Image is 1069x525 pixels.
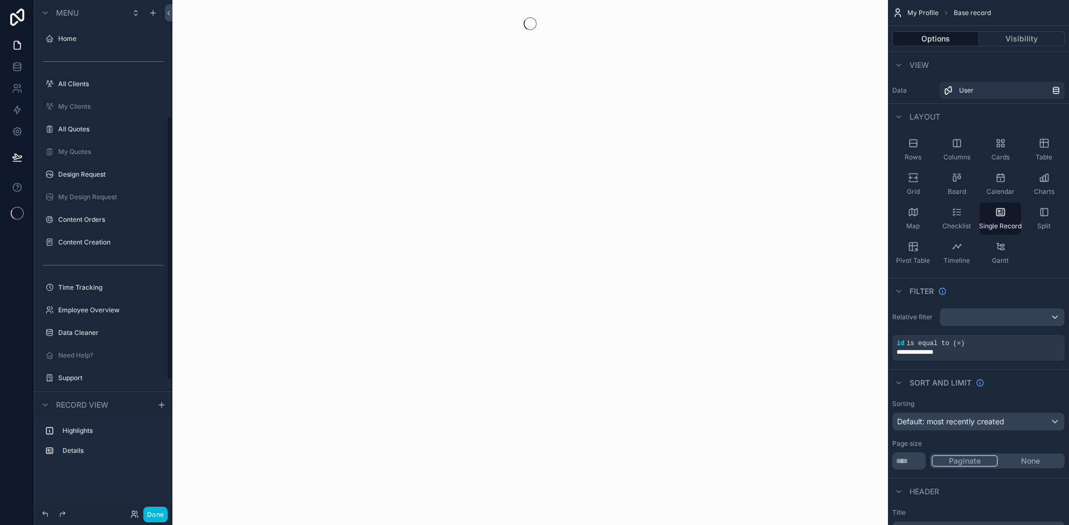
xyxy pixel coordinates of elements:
[980,168,1021,200] button: Calendar
[58,238,159,247] label: Content Creation
[1036,153,1052,162] span: Table
[987,187,1015,196] span: Calendar
[58,170,159,179] label: Design Request
[56,8,79,18] span: Menu
[979,31,1065,46] button: Visibility
[892,400,914,408] label: Sorting
[892,439,922,448] label: Page size
[1023,134,1065,166] button: Table
[58,102,159,111] label: My Clients
[905,153,921,162] span: Rows
[992,256,1009,265] span: Gantt
[948,187,966,196] span: Board
[936,202,977,235] button: Checklist
[892,313,935,321] label: Relative filter
[63,426,157,435] label: Highlights
[980,237,1021,269] button: Gantt
[936,237,977,269] button: Timeline
[910,60,929,71] span: View
[58,125,159,134] label: All Quotes
[63,446,157,455] label: Details
[892,31,979,46] button: Options
[58,34,159,43] label: Home
[936,134,977,166] button: Columns
[943,256,970,265] span: Timeline
[932,455,998,467] button: Paginate
[910,377,971,388] span: Sort And Limit
[897,417,1004,426] span: Default: most recently created
[58,306,159,314] label: Employee Overview
[58,215,159,224] label: Content Orders
[58,328,159,337] label: Data Cleaner
[942,222,971,230] span: Checklist
[34,417,172,470] div: scrollable content
[892,202,934,235] button: Map
[58,374,159,382] label: Support
[56,400,108,410] span: Record view
[906,340,964,347] span: is equal to (=)
[892,168,934,200] button: Grid
[58,193,159,201] label: My Design Request
[936,168,977,200] button: Board
[980,134,1021,166] button: Cards
[58,148,159,156] label: My Quotes
[910,486,939,497] span: Header
[998,455,1063,467] button: None
[1037,222,1051,230] span: Split
[943,153,970,162] span: Columns
[58,80,159,88] label: All Clients
[910,111,940,122] span: Layout
[897,340,904,347] span: id
[910,286,934,297] span: Filter
[896,256,930,265] span: Pivot Table
[954,9,991,17] span: Base record
[1034,187,1054,196] span: Charts
[907,187,920,196] span: Grid
[1023,168,1065,200] button: Charts
[906,222,920,230] span: Map
[58,283,159,292] label: Time Tracking
[979,222,1022,230] span: Single Record
[143,507,168,522] button: Done
[58,351,159,360] label: Need Help?
[1023,202,1065,235] button: Split
[907,9,939,17] span: My Profile
[892,86,935,95] label: Data
[892,412,1065,431] button: Default: most recently created
[892,134,934,166] button: Rows
[991,153,1010,162] span: Cards
[959,86,974,95] span: User
[940,82,1065,99] a: User
[892,237,934,269] button: Pivot Table
[980,202,1021,235] button: Single Record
